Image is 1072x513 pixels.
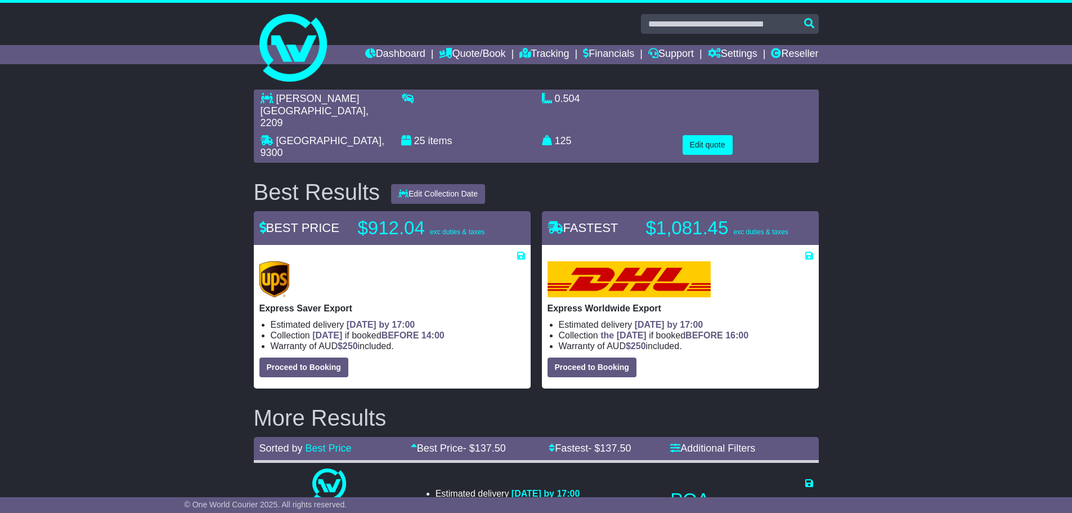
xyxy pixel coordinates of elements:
div: Best Results [248,180,386,204]
span: $ [338,341,358,351]
img: UPS (new): Express Saver Export [259,261,290,297]
li: Warranty of AUD included. [559,341,813,351]
span: © One World Courier 2025. All rights reserved. [185,500,347,509]
p: $1,081.45 [646,217,788,239]
span: 16:00 [725,331,748,340]
span: 25 [414,135,425,146]
a: Fastest- $137.50 [549,443,631,454]
li: Warranty of AUD included. [271,341,525,351]
span: - $ [463,443,506,454]
span: [DATE] by 17:00 [512,489,580,498]
span: exc duties & taxes [733,228,788,236]
span: BEFORE [382,331,419,340]
span: 14:00 [421,331,445,340]
span: - $ [588,443,631,454]
span: 0.504 [555,93,580,104]
span: FASTEST [548,221,618,235]
li: Collection [559,330,813,341]
span: 137.50 [475,443,506,454]
a: Settings [708,45,757,64]
span: if booked [600,331,748,340]
a: Dashboard [365,45,425,64]
span: BEFORE [685,331,723,340]
button: Proceed to Booking [548,358,636,377]
button: Proceed to Booking [259,358,348,377]
span: BEST PRICE [259,221,339,235]
a: Additional Filters [670,443,755,454]
button: Edit Collection Date [391,184,485,204]
a: Reseller [771,45,818,64]
p: POA [670,489,813,511]
a: Quote/Book [439,45,505,64]
p: Express Worldwide Export [548,303,813,314]
span: 137.50 [600,443,631,454]
span: $ [626,341,646,351]
a: Support [648,45,694,64]
span: , 9300 [261,135,384,159]
a: Best Price- $137.50 [411,443,506,454]
span: [DATE] [312,331,342,340]
button: Edit quote [683,135,733,155]
span: the [DATE] [600,331,646,340]
span: items [428,135,452,146]
a: Best Price [306,443,352,454]
span: 125 [555,135,572,146]
p: Express Saver Export [259,303,525,314]
span: [GEOGRAPHIC_DATA] [276,135,382,146]
img: DHL: Express Worldwide Export [548,261,711,297]
span: 250 [631,341,646,351]
li: Estimated delivery [559,319,813,330]
span: Sorted by [259,443,303,454]
span: [DATE] by 17:00 [347,320,415,329]
h2: More Results [254,405,819,430]
li: Estimated delivery [271,319,525,330]
span: if booked [312,331,444,340]
span: exc duties & taxes [430,228,485,236]
span: , 2209 [261,105,369,129]
li: Estimated delivery [436,488,580,499]
li: Collection [271,330,525,341]
span: [DATE] by 17:00 [635,320,703,329]
img: One World Courier: Airfreight Export (quotes take 24-48 hours) [312,469,346,502]
p: $912.04 [358,217,499,239]
span: [PERSON_NAME][GEOGRAPHIC_DATA] [261,93,366,117]
a: Tracking [519,45,569,64]
a: Financials [583,45,634,64]
span: 250 [343,341,358,351]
